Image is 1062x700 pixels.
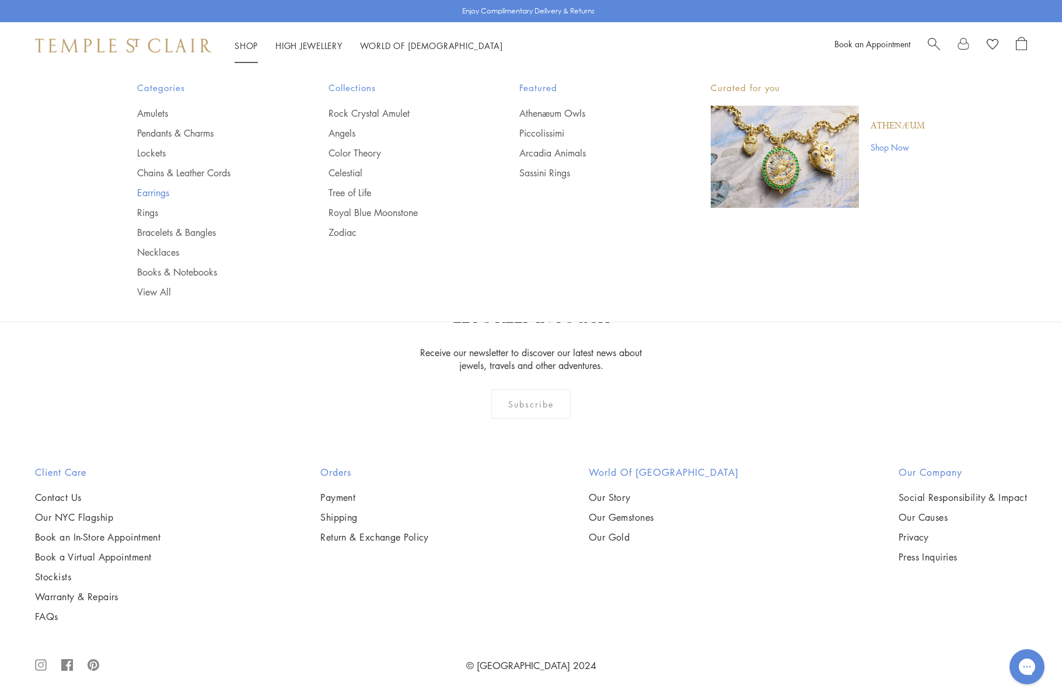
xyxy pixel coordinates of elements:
nav: Main navigation [235,39,503,53]
a: Pendants & Charms [137,127,282,140]
a: Arcadia Animals [519,147,664,159]
a: Athenæum [871,120,925,133]
a: Shop Now [871,141,925,154]
a: Payment [320,491,429,504]
iframe: Gorgias live chat messenger [1004,645,1050,688]
a: Shipping [320,511,429,524]
a: Book an Appointment [834,38,910,50]
a: ShopShop [235,40,258,51]
div: Subscribe [491,389,571,419]
a: Social Responsibility & Impact [899,491,1027,504]
a: Rings [137,206,282,219]
h2: Orders [320,465,429,479]
span: Collections [329,81,473,95]
a: Our Gold [589,531,739,544]
h2: World of [GEOGRAPHIC_DATA] [589,465,739,479]
a: Chains & Leather Cords [137,166,282,179]
a: Return & Exchange Policy [320,531,429,544]
a: Contact Us [35,491,160,504]
a: FAQs [35,610,160,623]
a: Sassini Rings [519,166,664,179]
a: © [GEOGRAPHIC_DATA] 2024 [466,659,596,672]
a: Lockets [137,147,282,159]
a: Angels [329,127,473,140]
a: Athenæum Owls [519,107,664,120]
a: Celestial [329,166,473,179]
a: Books & Notebooks [137,266,282,278]
a: Book an In-Store Appointment [35,531,160,544]
a: Book a Virtual Appointment [35,551,160,563]
a: Color Theory [329,147,473,159]
a: Our Gemstones [589,511,739,524]
a: Royal Blue Moonstone [329,206,473,219]
a: Earrings [137,186,282,199]
a: View All [137,285,282,298]
p: Enjoy Complimentary Delivery & Returns [462,5,595,17]
a: Zodiac [329,226,473,239]
a: Rock Crystal Amulet [329,107,473,120]
p: Curated for you [711,81,925,95]
a: Our Story [589,491,739,504]
h2: Our Company [899,465,1027,479]
a: Our NYC Flagship [35,511,160,524]
a: Privacy [899,531,1027,544]
span: Featured [519,81,664,95]
p: Receive our newsletter to discover our latest news about jewels, travels and other adventures. [413,346,649,372]
a: Warranty & Repairs [35,590,160,603]
a: Stockists [35,570,160,583]
h2: Client Care [35,465,160,479]
a: Tree of Life [329,186,473,199]
img: Temple St. Clair [35,39,211,53]
a: Bracelets & Bangles [137,226,282,239]
a: Our Causes [899,511,1027,524]
a: Search [928,37,940,54]
a: Piccolissimi [519,127,664,140]
a: Amulets [137,107,282,120]
a: View Wishlist [987,37,998,54]
a: Necklaces [137,246,282,259]
a: Open Shopping Bag [1016,37,1027,54]
a: World of [DEMOGRAPHIC_DATA]World of [DEMOGRAPHIC_DATA] [360,40,503,51]
span: Categories [137,81,282,95]
a: Press Inquiries [899,551,1027,563]
a: High JewelleryHigh Jewellery [275,40,343,51]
